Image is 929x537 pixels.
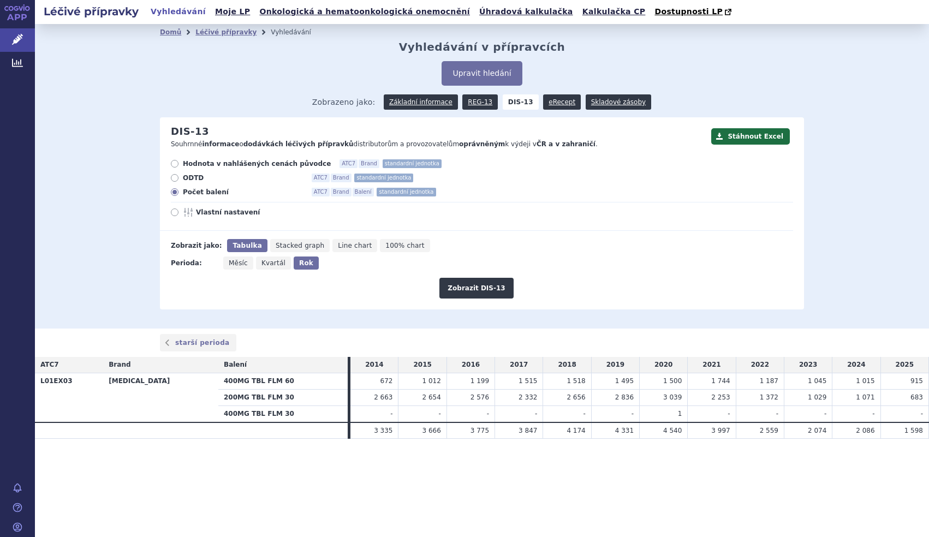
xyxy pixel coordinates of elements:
span: 4 174 [567,427,585,434]
span: - [535,410,537,417]
span: - [632,410,634,417]
span: 2 253 [711,393,730,401]
span: - [776,410,778,417]
strong: informace [203,140,240,148]
span: standardní jednotka [383,159,442,168]
span: standardní jednotka [354,174,413,182]
td: 2025 [880,357,928,373]
td: 2015 [398,357,446,373]
span: - [438,410,440,417]
span: 2 086 [856,427,874,434]
span: Brand [331,174,352,182]
td: 2021 [688,357,736,373]
button: Zobrazit DIS-13 [439,278,513,299]
td: 2020 [640,357,688,373]
td: 2014 [350,357,398,373]
td: 2024 [832,357,880,373]
span: - [583,410,585,417]
td: 2022 [736,357,784,373]
span: 1 012 [422,377,440,385]
span: 3 997 [711,427,730,434]
td: 2016 [446,357,495,373]
a: Léčivé přípravky [195,28,257,36]
span: Stacked graph [276,242,324,249]
p: Souhrnné o distributorům a provozovatelům k výdeji v . [171,140,706,149]
span: Hodnota v nahlášených cenách původce [183,159,331,168]
span: standardní jednotka [377,188,436,196]
span: 1 045 [808,377,826,385]
a: Úhradová kalkulačka [476,4,576,19]
a: Základní informace [384,94,458,110]
strong: ČR a v zahraničí [537,140,595,148]
a: REG-13 [462,94,498,110]
span: 2 663 [374,393,392,401]
span: 2 654 [422,393,440,401]
td: 2018 [543,357,591,373]
th: 400MG TBL FLM 30 [218,405,348,422]
a: Vyhledávání [147,4,209,19]
span: 672 [380,377,393,385]
span: 3 666 [422,427,440,434]
span: 2 332 [519,393,537,401]
span: 915 [910,377,923,385]
span: - [728,410,730,417]
span: - [487,410,489,417]
a: Skladové zásoby [586,94,651,110]
span: - [921,410,923,417]
span: 1 015 [856,377,874,385]
div: Perioda: [171,256,218,270]
span: 3 335 [374,427,392,434]
span: ATC7 [312,174,330,182]
span: Brand [331,188,352,196]
span: Kvartál [261,259,285,267]
span: ATC7 [312,188,330,196]
span: Balení [353,188,374,196]
span: 1 029 [808,393,826,401]
span: 3 847 [519,427,537,434]
span: - [824,410,826,417]
span: 100% chart [385,242,424,249]
span: Dostupnosti LP [654,7,723,16]
th: L01EX03 [35,373,103,422]
button: Stáhnout Excel [711,128,790,145]
span: Rok [299,259,313,267]
strong: DIS-13 [503,94,539,110]
span: 2 576 [471,393,489,401]
span: Počet balení [183,188,303,196]
h2: Vyhledávání v přípravcích [399,40,565,53]
span: Line chart [338,242,372,249]
a: Onkologická a hematoonkologická onemocnění [256,4,473,19]
span: 1 187 [760,377,778,385]
a: Moje LP [212,4,253,19]
span: 1 495 [615,377,634,385]
span: ATC7 [40,361,59,368]
span: 1 [678,410,682,417]
span: Měsíc [229,259,248,267]
td: 2017 [495,357,543,373]
li: Vyhledávání [271,24,325,40]
h2: Léčivé přípravky [35,4,147,19]
span: 4 331 [615,427,634,434]
span: 1 518 [567,377,585,385]
th: 400MG TBL FLM 60 [218,373,348,390]
a: eRecept [543,94,581,110]
span: 1 500 [663,377,682,385]
a: starší perioda [160,334,236,351]
th: 200MG TBL FLM 30 [218,389,348,405]
span: 2 836 [615,393,634,401]
span: 1 372 [760,393,778,401]
span: 1 071 [856,393,874,401]
span: - [872,410,874,417]
span: Zobrazeno jako: [312,94,376,110]
span: 683 [910,393,923,401]
span: 1 515 [519,377,537,385]
span: 1 598 [904,427,923,434]
span: Balení [224,361,247,368]
span: 1 199 [471,377,489,385]
a: Domů [160,28,181,36]
span: 4 540 [663,427,682,434]
span: ODTD [183,174,303,182]
td: 2023 [784,357,832,373]
div: Zobrazit jako: [171,239,222,252]
span: Vlastní nastavení [196,208,316,217]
